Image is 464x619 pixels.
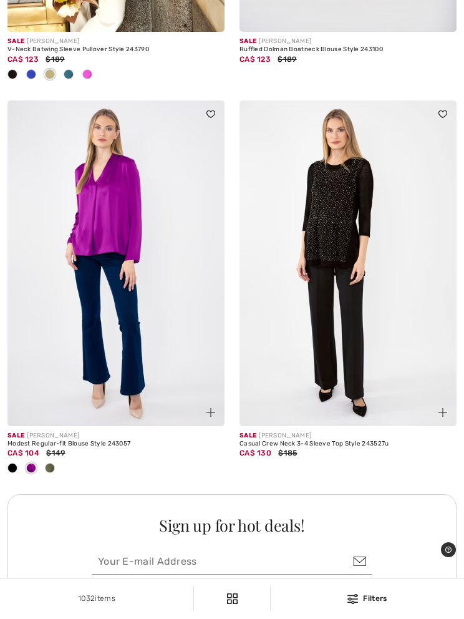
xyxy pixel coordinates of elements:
img: heart_black_full.svg [206,110,215,118]
span: Sale [239,37,256,45]
img: Filters [347,594,358,604]
span: 1032 [78,594,95,603]
div: Empress [22,459,41,479]
div: Ruffled Dolman Boatneck Blouse Style 243100 [239,46,457,54]
div: Filters [278,593,457,604]
span: $149 [46,449,65,457]
div: Iguana [41,459,59,479]
div: [PERSON_NAME] [239,37,457,46]
span: CA$ 123 [239,55,271,64]
iframe: Opens a widget where you can find more information [441,542,456,562]
div: Empress [78,65,97,85]
span: Sale [7,432,24,439]
span: Sale [7,37,24,45]
input: Your E-mail Address [92,548,372,575]
div: Black [3,459,22,479]
span: CA$ 123 [7,55,39,64]
div: Casual Crew Neck 3-4 Sleeve Top Style 243527u [239,441,457,448]
img: Modest Regular-fit Blouse Style 243057. Black [7,100,225,426]
div: Royal Sapphire 163 [22,65,41,85]
span: CA$ 104 [7,449,39,457]
img: plus_v2.svg [438,408,447,417]
img: Filters [227,593,238,604]
div: V-Neck Batwing Sleeve Pullover Style 243790 [7,46,225,54]
div: Sand [41,65,59,85]
div: Black [3,65,22,85]
img: plus_v2.svg [206,408,215,417]
div: [PERSON_NAME] [239,431,457,441]
img: Casual Crew Neck 3-4 Sleeve Top Style 243527u. Black [239,100,457,426]
span: Sale [239,432,256,439]
div: Modest Regular-fit Blouse Style 243057 [7,441,225,448]
img: heart_black_full.svg [438,110,447,118]
span: $189 [46,55,64,64]
span: CA$ 130 [239,449,271,457]
div: Sign up for hot deals! [31,517,433,533]
div: [PERSON_NAME] [7,431,225,441]
span: $185 [278,449,297,457]
div: Twilight [59,65,78,85]
span: $189 [278,55,296,64]
div: [PERSON_NAME] [7,37,225,46]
